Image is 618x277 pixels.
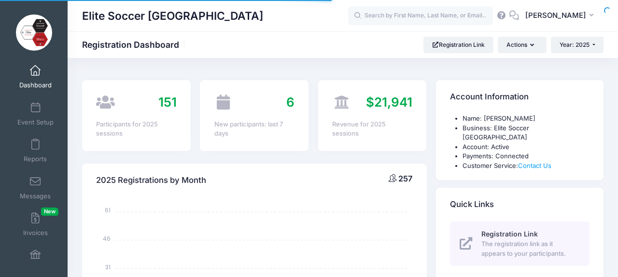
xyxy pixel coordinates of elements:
h4: Quick Links [450,191,494,219]
span: 6 [286,95,295,110]
input: Search by First Name, Last Name, or Email... [348,6,493,26]
div: Revenue for 2025 sessions [332,120,412,138]
span: Invoices [23,229,48,237]
li: Business: Elite Soccer [GEOGRAPHIC_DATA] [463,124,590,142]
a: Event Setup [13,97,58,131]
li: Customer Service: [463,161,590,171]
span: 151 [158,95,177,110]
button: [PERSON_NAME] [519,5,604,27]
a: Messages [13,171,58,205]
a: Dashboard [13,60,58,94]
span: The registration link as it appears to your participants. [481,239,578,258]
span: Reports [24,155,47,164]
span: New [41,208,58,216]
a: Registration Link The registration link as it appears to your participants. [450,222,590,266]
span: Event Setup [17,118,54,126]
h1: Elite Soccer [GEOGRAPHIC_DATA] [82,5,263,27]
tspan: 31 [106,263,111,271]
tspan: 46 [103,235,111,243]
div: Participants for 2025 sessions [96,120,176,138]
span: Year: 2025 [560,41,590,48]
div: New participants: last 7 days [214,120,295,138]
span: $21,941 [366,95,412,110]
h1: Registration Dashboard [82,40,187,50]
li: Account: Active [463,142,590,152]
h4: Account Information [450,83,529,111]
span: Dashboard [19,82,52,90]
span: [PERSON_NAME] [525,10,586,21]
a: InvoicesNew [13,208,58,241]
button: Year: 2025 [551,37,604,53]
li: Payments: Connected [463,152,590,161]
span: Messages [20,192,51,200]
span: Registration Link [481,230,538,238]
a: Contact Us [518,162,551,169]
h4: 2025 Registrations by Month [96,166,206,194]
img: Elite Soccer Ithaca [16,14,52,51]
tspan: 61 [105,206,111,214]
li: Name: [PERSON_NAME] [463,114,590,124]
a: Registration Link [423,37,493,53]
a: Reports [13,134,58,167]
span: 257 [398,174,412,183]
button: Actions [498,37,546,53]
